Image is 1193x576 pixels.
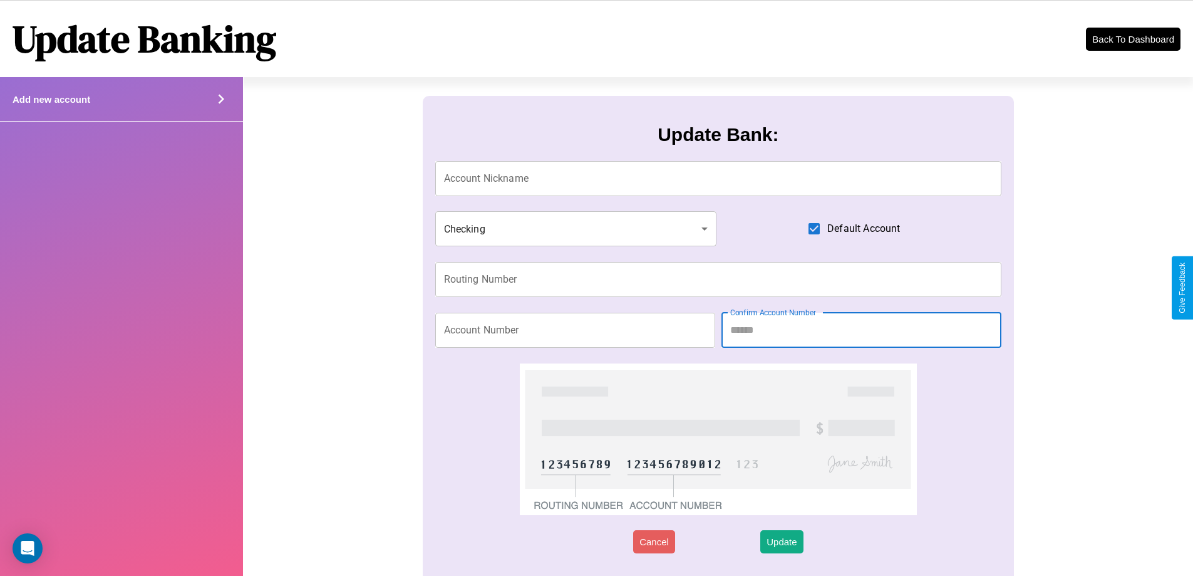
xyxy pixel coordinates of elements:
[13,533,43,563] div: Open Intercom Messenger
[435,211,717,246] div: Checking
[827,221,900,236] span: Default Account
[13,94,90,105] h4: Add new account
[13,13,276,65] h1: Update Banking
[730,307,816,318] label: Confirm Account Number
[1086,28,1180,51] button: Back To Dashboard
[760,530,803,553] button: Update
[1178,263,1187,313] div: Give Feedback
[633,530,675,553] button: Cancel
[520,364,916,515] img: check
[658,124,778,145] h3: Update Bank:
